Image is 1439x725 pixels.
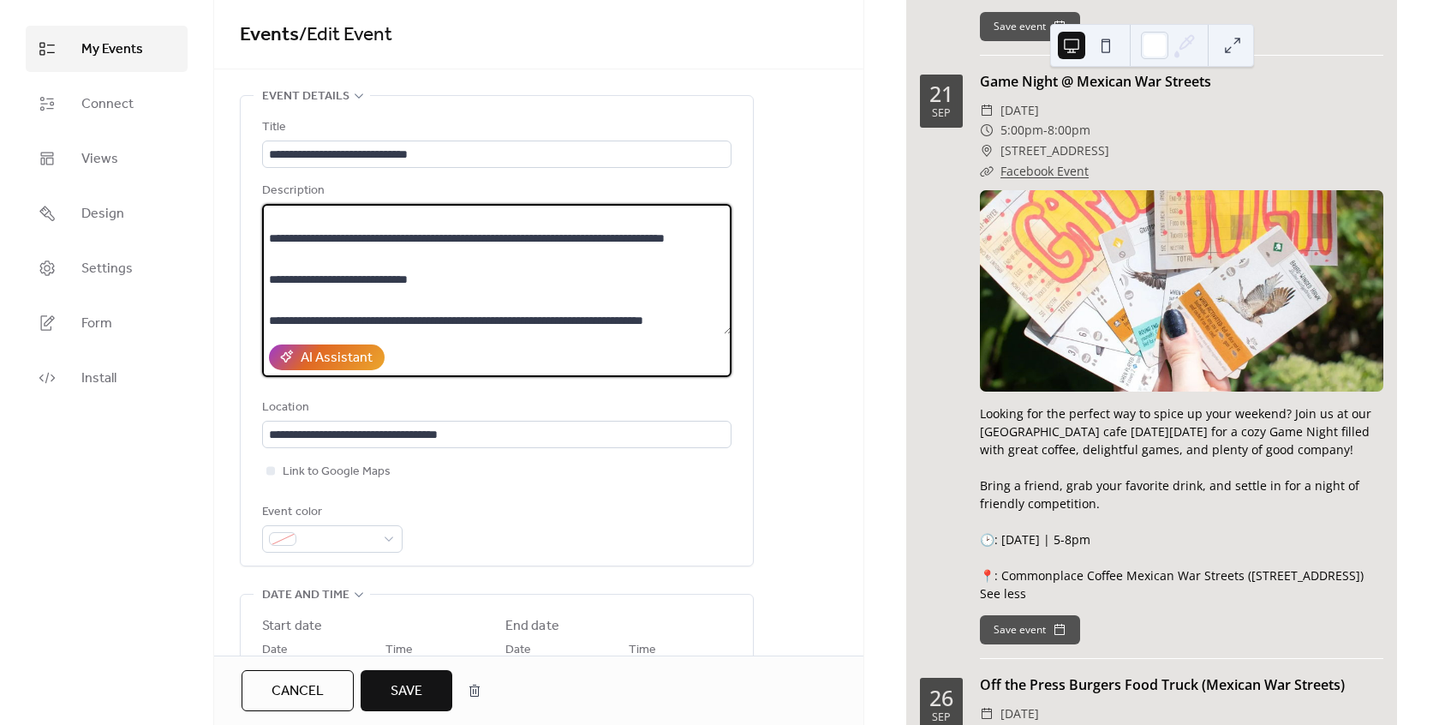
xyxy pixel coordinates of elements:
a: Design [26,190,188,237]
button: Cancel [242,670,354,711]
span: Cancel [272,681,324,702]
a: Settings [26,245,188,291]
div: ​ [980,100,994,121]
span: Event details [262,87,349,107]
div: AI Assistant [301,348,373,368]
div: Event color [262,502,399,523]
span: Design [81,204,124,225]
a: Form [26,300,188,346]
span: Link to Google Maps [283,462,391,482]
a: Game Night @ Mexican War Streets [980,72,1211,91]
div: Start date [262,616,322,637]
span: Time [385,640,413,661]
div: Title [262,117,728,138]
span: - [1043,120,1048,141]
div: ​ [980,141,994,161]
button: AI Assistant [269,345,385,370]
a: Off the Press Burgers Food Truck (Mexican War Streets) [980,675,1345,694]
button: Save event [980,12,1080,41]
span: Date and time [262,585,349,606]
a: Facebook Event [1000,163,1089,179]
div: Sep [932,712,951,723]
div: Location [262,398,728,418]
button: Save [361,670,452,711]
span: Time [629,640,656,661]
span: [STREET_ADDRESS] [1000,141,1109,161]
span: 5:00pm [1000,120,1043,141]
div: ​ [980,120,994,141]
span: Settings [81,259,133,279]
div: Sep [932,108,951,119]
span: [DATE] [1000,100,1039,121]
div: 26 [929,687,953,709]
div: 21 [929,83,953,105]
span: 8:00pm [1048,120,1090,141]
div: Description [262,181,728,201]
span: [DATE] [1000,704,1039,724]
span: Form [81,314,112,334]
a: Views [26,135,188,182]
span: Date [262,640,288,661]
div: End date [505,616,559,637]
span: Install [81,368,116,389]
span: My Events [81,39,143,60]
span: Connect [81,94,134,115]
a: Events [240,16,299,54]
span: Save [391,681,422,702]
span: Views [81,149,118,170]
a: Install [26,355,188,401]
button: Save event [980,615,1080,644]
a: Connect [26,81,188,127]
span: Date [505,640,531,661]
div: ​ [980,704,994,724]
div: ​ [980,161,994,182]
a: My Events [26,26,188,72]
span: / Edit Event [299,16,392,54]
div: Looking for the perfect way to spice up your weekend? Join us at our [GEOGRAPHIC_DATA] cafe [DATE... [980,404,1383,602]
